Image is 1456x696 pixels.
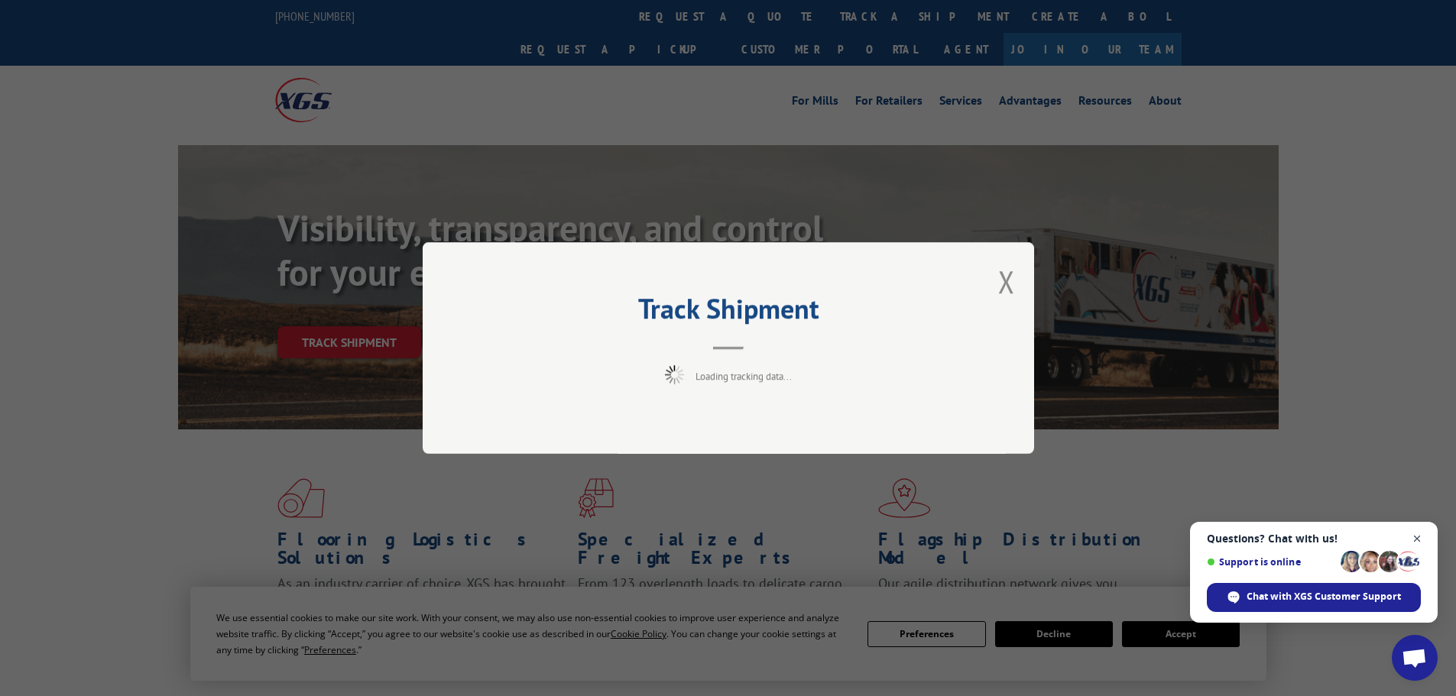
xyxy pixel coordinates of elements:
span: Loading tracking data... [696,370,792,383]
span: Chat with XGS Customer Support [1247,590,1401,604]
button: Close modal [998,261,1015,302]
h2: Track Shipment [499,298,958,327]
span: Questions? Chat with us! [1207,533,1421,545]
span: Support is online [1207,556,1335,568]
img: xgs-loading [665,365,684,384]
div: Chat with XGS Customer Support [1207,583,1421,612]
span: Close chat [1408,529,1427,549]
div: Open chat [1392,635,1438,681]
